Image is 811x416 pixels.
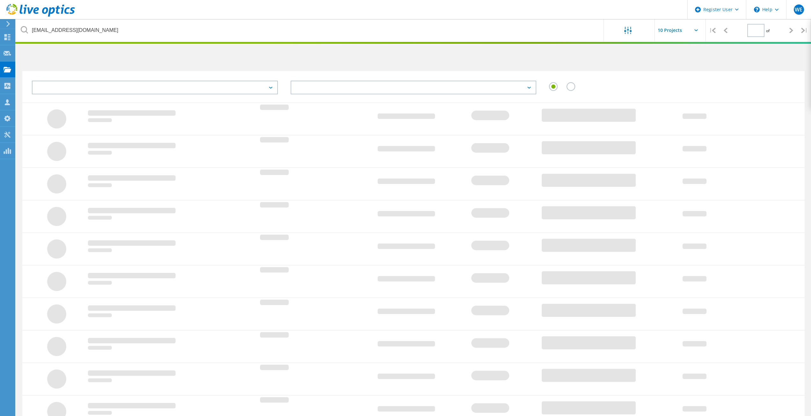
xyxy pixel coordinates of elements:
[798,19,811,42] div: |
[16,19,604,41] input: undefined
[766,28,770,33] span: of
[706,19,719,42] div: |
[795,7,802,12] span: WE
[6,13,75,18] a: Live Optics Dashboard
[754,7,760,12] svg: \n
